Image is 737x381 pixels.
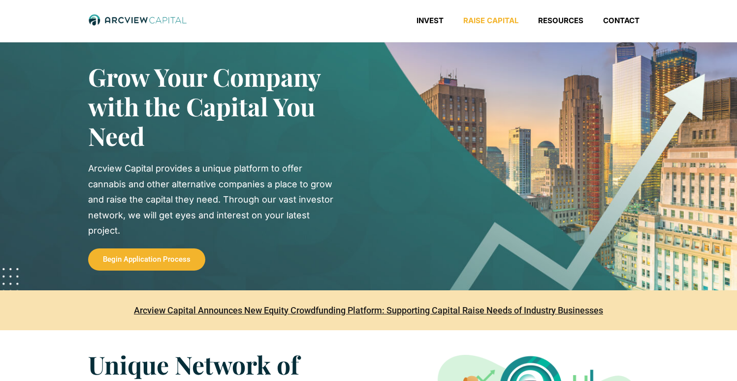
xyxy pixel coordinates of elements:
[407,16,453,26] a: Invest
[103,256,191,263] span: Begin Application Process
[453,16,528,26] a: Raise Capital
[88,62,334,151] h2: Grow Your Company with the Capital You Need
[134,305,603,315] a: Arcview Capital Announces New Equity Crowdfunding Platform: Supporting Capital Raise Needs of Ind...
[88,248,205,271] a: Begin Application Process
[528,16,593,26] a: Resources
[88,161,334,239] p: Arcview Capital provides a unique platform to offer cannabis and other alternative companies a pl...
[593,16,649,26] a: Contact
